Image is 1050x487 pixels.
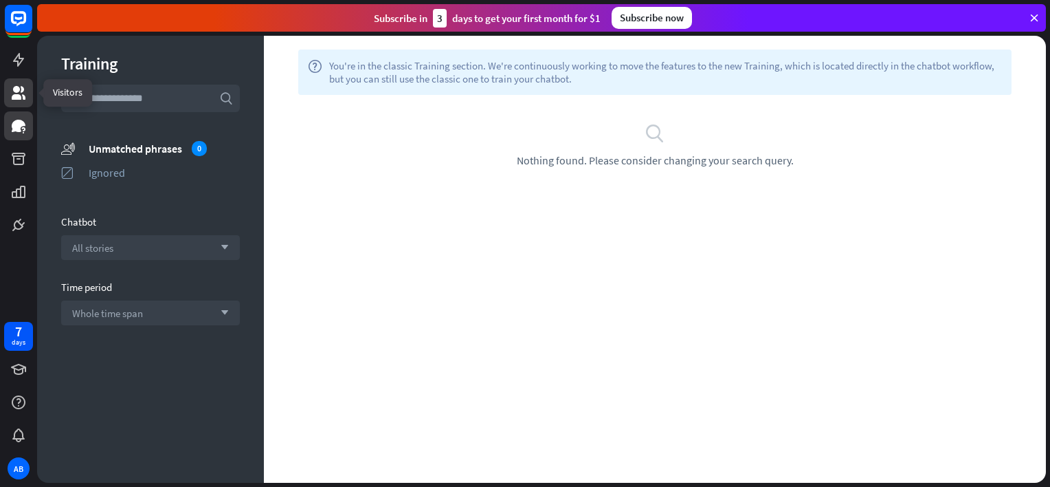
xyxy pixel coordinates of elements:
[12,338,25,347] div: days
[61,215,240,228] div: Chatbot
[61,53,240,74] div: Training
[72,241,113,255] span: All stories
[61,281,240,294] div: Time period
[433,9,447,28] div: 3
[72,307,143,320] span: Whole time span
[645,122,665,143] i: search
[329,59,1002,85] span: You're in the classic Training section. We're continuously working to move the features to the ne...
[219,91,233,105] i: search
[89,141,240,156] div: Unmatched phrases
[8,457,30,479] div: AB
[214,243,229,252] i: arrow_down
[308,59,322,85] i: help
[374,9,601,28] div: Subscribe in days to get your first month for $1
[15,325,22,338] div: 7
[11,6,52,47] button: Open LiveChat chat widget
[89,166,240,180] div: Ignored
[612,7,692,29] div: Subscribe now
[517,153,794,167] span: Nothing found. Please consider changing your search query.
[4,322,33,351] a: 7 days
[192,141,207,156] div: 0
[61,166,75,180] i: ignored
[214,309,229,317] i: arrow_down
[61,141,75,155] i: unmatched_phrases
